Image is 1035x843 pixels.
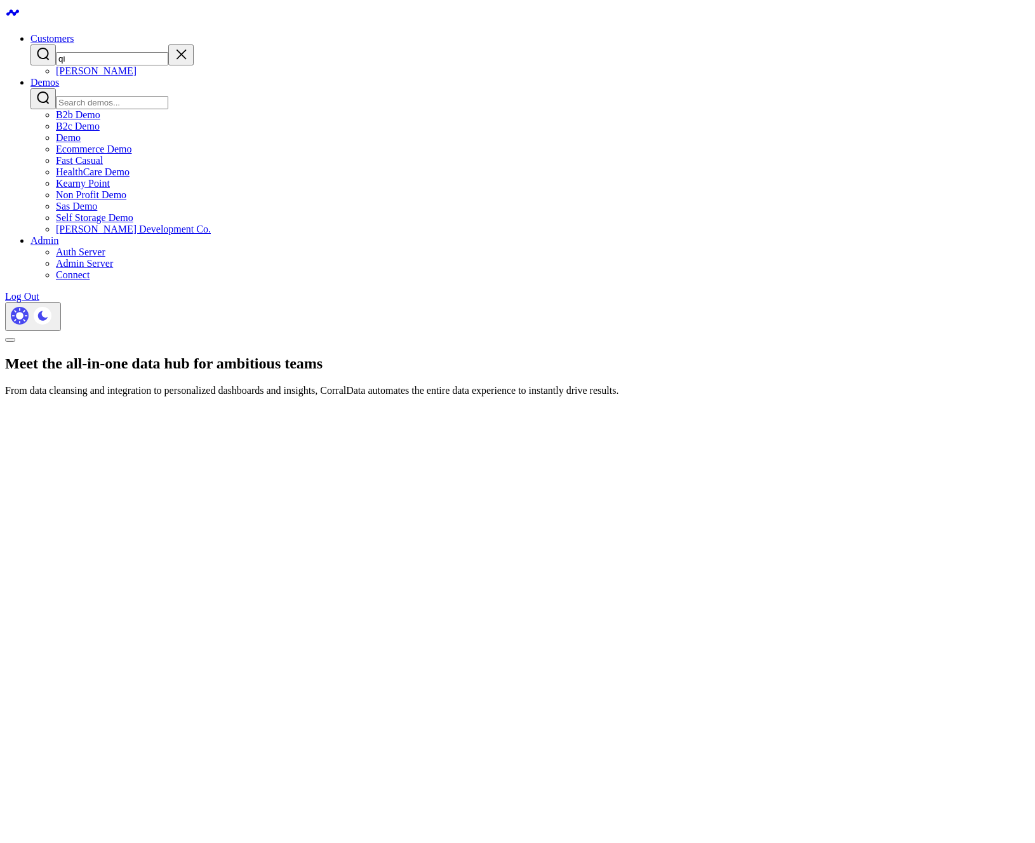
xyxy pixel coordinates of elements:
[56,224,211,234] a: [PERSON_NAME] Development Co.
[5,385,1030,396] p: From data cleansing and integration to personalized dashboards and insights, CorralData automates...
[56,132,81,143] a: Demo
[56,201,97,212] a: Sas Demo
[56,212,133,223] a: Self Storage Demo
[56,65,137,76] a: [PERSON_NAME]
[30,77,59,88] a: Demos
[56,144,132,154] a: Ecommerce Demo
[56,96,168,109] input: Search demos input
[56,269,90,280] a: Connect
[56,109,100,120] a: B2b Demo
[56,166,130,177] a: HealthCare Demo
[56,258,113,269] a: Admin Server
[30,33,74,44] a: Customers
[56,189,126,200] a: Non Profit Demo
[56,178,110,189] a: Kearny Point
[5,291,39,302] a: Log Out
[30,88,56,109] button: Search demos button
[5,355,1030,372] h1: Meet the all-in-one data hub for ambitious teams
[56,155,103,166] a: Fast Casual
[30,44,56,65] button: Search customers button
[30,235,58,246] a: Admin
[168,44,194,65] button: Clear search
[56,121,100,132] a: B2c Demo
[56,246,105,257] a: Auth Server
[56,52,168,65] input: Search customers input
